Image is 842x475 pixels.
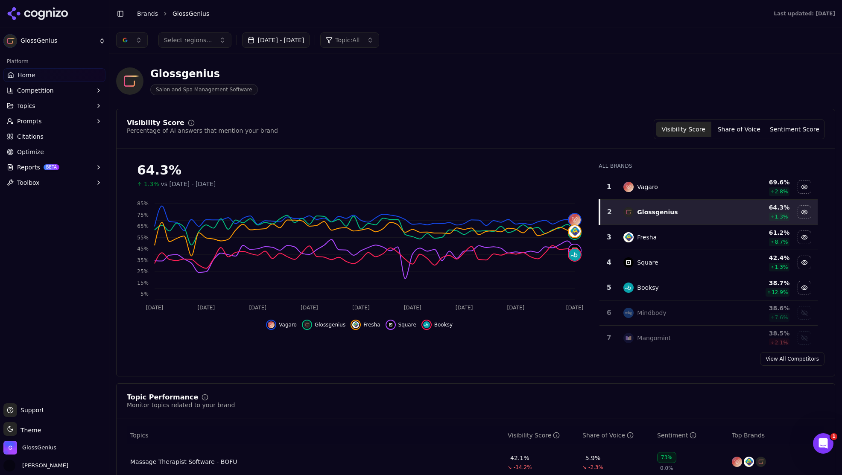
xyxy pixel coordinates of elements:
[510,454,529,462] div: 42.1%
[599,300,818,326] tr: 6mindbodyMindbody38.6%7.6%Show mindbody data
[798,306,811,320] button: Show mindbody data
[351,320,380,330] button: Hide fresha data
[760,352,824,366] a: View All Competitors
[404,305,421,311] tspan: [DATE]
[127,119,184,126] div: Visibility Score
[637,309,666,317] div: Mindbody
[198,305,215,311] tspan: [DATE]
[756,457,766,467] img: glossgenius
[569,214,581,226] img: vagaro
[172,9,209,18] span: GlossGenius
[637,208,678,216] div: Glossgenius
[504,426,579,445] th: visibilityScore
[352,321,359,328] img: fresha
[798,281,811,294] button: Hide booksy data
[623,232,634,242] img: fresha
[733,228,789,237] div: 61.2 %
[116,67,143,95] img: GlossGenius
[17,148,44,156] span: Optimize
[352,305,370,311] tspan: [DATE]
[137,163,582,178] div: 64.3%
[127,426,504,445] th: Topics
[17,117,42,125] span: Prompts
[150,67,258,81] div: Glossgenius
[599,163,818,169] div: All Brands
[599,326,818,351] tr: 7mangomintMangomint38.5%2.1%Show mangomint data
[242,32,310,48] button: [DATE] - [DATE]
[3,145,105,159] a: Optimize
[599,175,818,200] tr: 1vagaroVagaro69.6%2.8%Hide vagaro data
[623,333,634,343] img: mangomint
[387,321,394,328] img: square
[599,200,818,225] tr: 2glossgeniusGlossgenius64.3%1.3%Hide glossgenius data
[22,444,56,452] span: GlossGenius
[813,433,833,454] iframe: Intercom live chat
[3,99,105,113] button: Topics
[144,180,159,188] span: 1.3%
[728,426,824,445] th: Top Brands
[775,213,788,220] span: 1.3 %
[20,37,95,45] span: GlossGenius
[654,426,728,445] th: sentiment
[164,36,212,44] span: Select regions...
[137,223,149,229] tspan: 65%
[386,320,416,330] button: Hide square data
[3,84,105,97] button: Competition
[17,163,40,172] span: Reports
[733,254,789,262] div: 42.4 %
[3,130,105,143] a: Citations
[249,305,266,311] tspan: [DATE]
[137,212,149,218] tspan: 75%
[17,178,40,187] span: Toolbox
[127,126,278,135] div: Percentage of AI answers that mention your brand
[603,182,615,192] div: 1
[775,314,788,321] span: 7.6 %
[266,320,297,330] button: Hide vagaro data
[774,10,835,17] div: Last updated: [DATE]
[137,9,757,18] nav: breadcrumb
[3,34,17,48] img: GlossGenius
[733,203,789,212] div: 64.3 %
[566,305,584,311] tspan: [DATE]
[603,308,615,318] div: 6
[733,329,789,338] div: 38.5 %
[315,321,345,328] span: Glossgenius
[434,321,453,328] span: Booksy
[604,207,615,217] div: 2
[582,464,587,471] span: ↘
[775,264,788,271] span: 1.3 %
[744,457,754,467] img: fresha
[767,122,822,137] button: Sentiment Score
[514,464,532,471] span: -14.2%
[3,114,105,128] button: Prompts
[623,182,634,192] img: vagaro
[637,258,658,267] div: Square
[772,289,788,296] span: 12.9 %
[798,256,811,269] button: Hide square data
[130,458,237,466] div: Massage Therapist Software - BOFU
[585,454,601,462] div: 5.9%
[775,339,788,346] span: 2.1 %
[603,333,615,343] div: 7
[130,431,149,440] span: Topics
[582,431,634,440] div: Share of Voice
[657,431,696,440] div: Sentiment
[19,462,68,469] span: [PERSON_NAME]
[733,178,789,187] div: 69.6 %
[637,334,671,342] div: Mangomint
[637,233,657,242] div: Fresha
[137,246,149,252] tspan: 45%
[599,225,818,250] tr: 3freshaFresha61.2%8.7%Hide fresha data
[733,279,789,287] div: 38.7 %
[508,431,560,440] div: Visibility Score
[304,321,310,328] img: glossgenius
[137,268,149,274] tspan: 25%
[603,257,615,268] div: 4
[588,464,603,471] span: -2.3%
[569,225,581,237] img: fresha
[603,232,615,242] div: 3
[3,460,15,472] img: Lauren Guberman
[569,245,581,256] img: square
[3,55,105,68] div: Platform
[3,441,17,455] img: GlossGenius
